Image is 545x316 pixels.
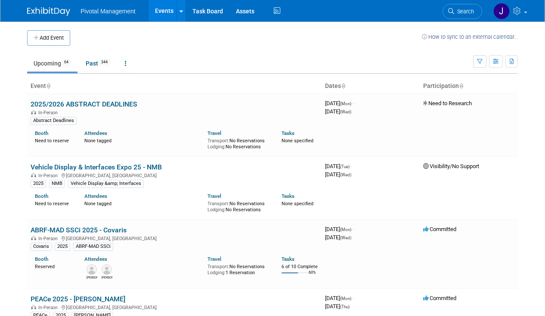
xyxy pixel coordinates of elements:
[207,207,226,213] span: Lodging:
[351,163,352,169] span: -
[84,130,107,136] a: Attendees
[282,201,313,206] span: None specified
[84,256,107,262] a: Attendees
[422,34,518,40] a: How to sync to an external calendar...
[325,226,354,232] span: [DATE]
[325,171,351,178] span: [DATE]
[325,100,354,106] span: [DATE]
[322,79,420,94] th: Dates
[325,234,351,241] span: [DATE]
[325,303,350,310] span: [DATE]
[31,163,162,171] a: Vehicle Display & Interfaces Expo 25 - NMB
[420,79,518,94] th: Participation
[353,226,354,232] span: -
[340,296,351,301] span: (Mon)
[31,172,318,178] div: [GEOGRAPHIC_DATA], [GEOGRAPHIC_DATA]
[207,136,269,150] div: No Reservations No Reservations
[31,305,36,309] img: In-Person Event
[340,304,350,309] span: (Thu)
[207,256,221,262] a: Travel
[84,136,201,144] div: None tagged
[341,82,345,89] a: Sort by Start Date
[282,256,294,262] a: Tasks
[31,173,36,177] img: In-Person Event
[454,8,474,15] span: Search
[31,235,318,241] div: [GEOGRAPHIC_DATA], [GEOGRAPHIC_DATA]
[27,55,77,72] a: Upcoming64
[102,264,112,275] img: Sujash Chatterjee
[31,180,46,188] div: 2025
[443,4,482,19] a: Search
[38,305,60,310] span: In-Person
[325,295,354,301] span: [DATE]
[340,227,351,232] span: (Mon)
[309,270,316,282] td: 60%
[31,117,77,125] div: Abstract Deadlines
[49,180,65,188] div: NMB
[27,7,70,16] img: ExhibitDay
[27,30,70,46] button: Add Event
[207,130,221,136] a: Travel
[325,108,351,115] span: [DATE]
[35,130,48,136] a: Booth
[31,236,36,240] img: In-Person Event
[353,100,354,106] span: -
[31,226,127,234] a: ABRF-MAD SSCi 2025 - Covaris
[35,193,48,199] a: Booth
[102,275,112,280] div: Sujash Chatterjee
[207,264,229,269] span: Transport:
[207,199,269,213] div: No Reservations No Reservations
[340,235,351,240] span: (Wed)
[84,199,201,207] div: None tagged
[325,163,352,169] span: [DATE]
[84,193,107,199] a: Attendees
[282,193,294,199] a: Tasks
[35,256,48,262] a: Booth
[46,82,50,89] a: Sort by Event Name
[207,138,229,144] span: Transport:
[207,193,221,199] a: Travel
[207,262,269,275] div: No Reservations 1 Reservation
[38,110,60,116] span: In-Person
[38,236,60,241] span: In-Person
[31,100,137,108] a: 2025/2026 ABSTRACT DEADLINES
[207,201,229,206] span: Transport:
[423,226,456,232] span: Committed
[68,180,144,188] div: Vehicle Display &amp; Interfaces
[87,275,97,280] div: Melissa Gabello
[31,243,52,250] div: Covaris
[493,3,510,19] img: Jessica Gatton
[207,144,226,150] span: Lodging:
[459,82,463,89] a: Sort by Participation Type
[423,100,472,106] span: Need to Research
[282,138,313,144] span: None specified
[31,303,318,310] div: [GEOGRAPHIC_DATA], [GEOGRAPHIC_DATA]
[207,270,226,275] span: Lodging:
[31,110,36,114] img: In-Person Event
[353,295,354,301] span: -
[81,8,136,15] span: Pivotal Management
[423,163,479,169] span: Visibility/No Support
[35,199,71,207] div: Need to reserve
[282,130,294,136] a: Tasks
[38,173,60,178] span: In-Person
[73,243,113,250] div: ABRF-MAD SSCi
[99,59,110,66] span: 344
[35,262,71,270] div: Reserved
[31,295,125,303] a: PEACe 2025 - [PERSON_NAME]
[340,110,351,114] span: (Wed)
[62,59,71,66] span: 64
[35,136,71,144] div: Need to reserve
[87,264,97,275] img: Melissa Gabello
[340,172,351,177] span: (Wed)
[340,164,350,169] span: (Tue)
[282,264,318,270] div: 6 of 10 Complete
[55,243,70,250] div: 2025
[79,55,117,72] a: Past344
[340,101,351,106] span: (Mon)
[423,295,456,301] span: Committed
[27,79,322,94] th: Event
